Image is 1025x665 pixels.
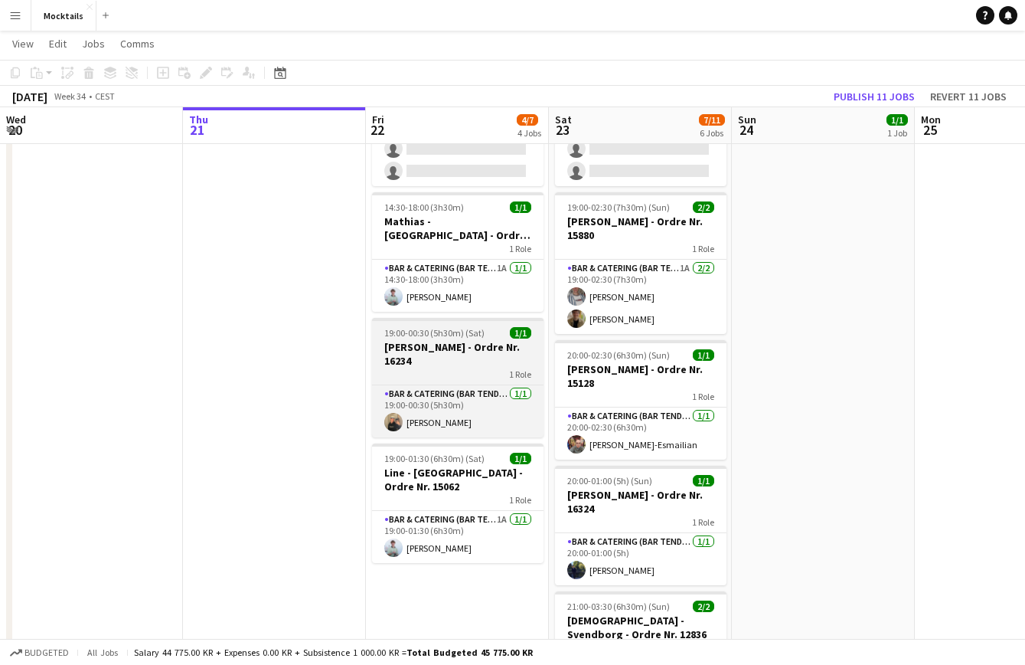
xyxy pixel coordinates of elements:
[555,362,726,390] h3: [PERSON_NAME] - Ordre Nr. 15128
[187,121,208,139] span: 21
[553,121,572,139] span: 23
[699,114,725,126] span: 7/11
[372,385,544,437] app-card-role: Bar & Catering (Bar Tender)1/119:00-00:30 (5h30m)[PERSON_NAME]
[692,243,714,254] span: 1 Role
[509,243,531,254] span: 1 Role
[919,121,941,139] span: 25
[372,511,544,563] app-card-role: Bar & Catering (Bar Tender)1A1/119:00-01:30 (6h30m)[PERSON_NAME]
[384,327,485,339] span: 19:00-00:30 (5h30m) (Sat)
[828,87,921,106] button: Publish 11 jobs
[567,601,670,612] span: 21:00-03:30 (6h30m) (Sun)
[692,391,714,402] span: 1 Role
[372,466,544,493] h3: Line - [GEOGRAPHIC_DATA] - Ordre Nr. 15062
[510,453,531,464] span: 1/1
[95,90,115,102] div: CEST
[372,444,544,563] app-job-card: 19:00-01:30 (6h30m) (Sat)1/1Line - [GEOGRAPHIC_DATA] - Ordre Nr. 150621 RoleBar & Catering (Bar T...
[567,201,670,213] span: 19:00-02:30 (7h30m) (Sun)
[567,349,670,361] span: 20:00-02:30 (6h30m) (Sun)
[555,614,726,641] h3: [DEMOGRAPHIC_DATA] - Svendborg - Ordre Nr. 12836
[693,201,714,213] span: 2/2
[372,318,544,437] app-job-card: 19:00-00:30 (5h30m) (Sat)1/1[PERSON_NAME] - Ordre Nr. 162341 RoleBar & Catering (Bar Tender)1/119...
[567,475,652,486] span: 20:00-01:00 (5h) (Sun)
[82,37,105,51] span: Jobs
[738,113,756,126] span: Sun
[555,260,726,334] app-card-role: Bar & Catering (Bar Tender)1A2/219:00-02:30 (7h30m)[PERSON_NAME][PERSON_NAME]
[921,113,941,126] span: Mon
[372,215,544,242] h3: Mathias - [GEOGRAPHIC_DATA] - Ordre Nr. 15889
[24,647,69,658] span: Budgeted
[372,192,544,312] app-job-card: 14:30-18:00 (3h30m)1/1Mathias - [GEOGRAPHIC_DATA] - Ordre Nr. 158891 RoleBar & Catering (Bar Tend...
[384,453,485,464] span: 19:00-01:30 (6h30m) (Sat)
[114,34,161,54] a: Comms
[555,113,572,126] span: Sat
[510,327,531,339] span: 1/1
[693,475,714,486] span: 1/1
[555,533,726,585] app-card-role: Bar & Catering (Bar Tender)1/120:00-01:00 (5h)[PERSON_NAME]
[555,340,726,460] app-job-card: 20:00-02:30 (6h30m) (Sun)1/1[PERSON_NAME] - Ordre Nr. 151281 RoleBar & Catering (Bar Tender)1/120...
[372,260,544,312] app-card-role: Bar & Catering (Bar Tender)1A1/114:30-18:00 (3h30m)[PERSON_NAME]
[43,34,73,54] a: Edit
[693,601,714,612] span: 2/2
[510,201,531,213] span: 1/1
[555,192,726,334] app-job-card: 19:00-02:30 (7h30m) (Sun)2/2[PERSON_NAME] - Ordre Nr. 158801 RoleBar & Catering (Bar Tender)1A2/2...
[8,644,71,661] button: Budgeted
[555,466,726,585] app-job-card: 20:00-01:00 (5h) (Sun)1/1[PERSON_NAME] - Ordre Nr. 163241 RoleBar & Catering (Bar Tender)1/120:00...
[12,89,47,104] div: [DATE]
[406,647,533,658] span: Total Budgeted 45 775.00 KR
[887,127,907,139] div: 1 Job
[12,37,34,51] span: View
[555,215,726,242] h3: [PERSON_NAME] - Ordre Nr. 15880
[51,90,89,102] span: Week 34
[31,1,96,31] button: Mocktails
[384,201,464,213] span: 14:30-18:00 (3h30m)
[76,34,111,54] a: Jobs
[189,113,208,126] span: Thu
[736,121,756,139] span: 24
[49,37,67,51] span: Edit
[370,121,384,139] span: 22
[120,37,155,51] span: Comms
[6,34,40,54] a: View
[509,369,531,380] span: 1 Role
[509,494,531,506] span: 1 Role
[517,114,538,126] span: 4/7
[372,113,384,126] span: Fri
[134,647,533,658] div: Salary 44 775.00 KR + Expenses 0.00 KR + Subsistence 1 000.00 KR =
[886,114,908,126] span: 1/1
[517,127,541,139] div: 4 Jobs
[700,127,724,139] div: 6 Jobs
[692,516,714,528] span: 1 Role
[4,121,26,139] span: 20
[6,113,26,126] span: Wed
[84,647,121,658] span: All jobs
[693,349,714,361] span: 1/1
[555,408,726,460] app-card-role: Bar & Catering (Bar Tender)1/120:00-02:30 (6h30m)[PERSON_NAME]-Esmailian
[555,488,726,516] h3: [PERSON_NAME] - Ordre Nr. 16324
[372,340,544,368] h3: [PERSON_NAME] - Ordre Nr. 16234
[924,87,1013,106] button: Revert 11 jobs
